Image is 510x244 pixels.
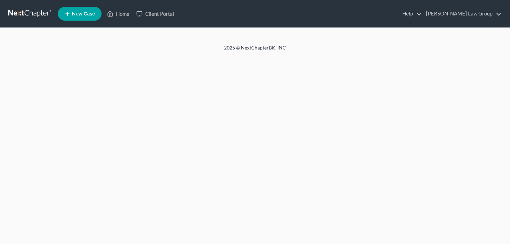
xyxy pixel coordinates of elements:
a: Help [399,8,422,20]
a: [PERSON_NAME] Law Group [423,8,501,20]
div: 2025 © NextChapterBK, INC [59,44,451,57]
a: Client Portal [133,8,178,20]
a: Home [104,8,133,20]
new-legal-case-button: New Case [58,7,102,21]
